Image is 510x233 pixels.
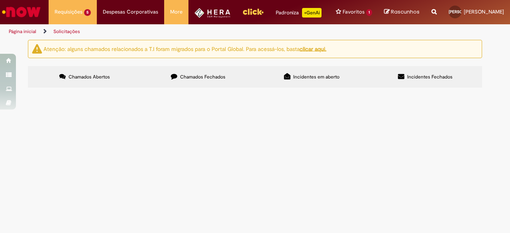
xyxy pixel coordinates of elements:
[407,74,453,80] span: Incidentes Fechados
[449,9,480,14] span: [PERSON_NAME]
[302,8,322,18] p: +GenAi
[391,8,420,16] span: Rascunhos
[180,74,226,80] span: Chamados Fechados
[55,8,82,16] span: Requisições
[366,9,372,16] span: 1
[194,8,231,18] img: HeraLogo.png
[170,8,182,16] span: More
[384,8,420,16] a: Rascunhos
[103,8,158,16] span: Despesas Corporativas
[242,6,264,18] img: click_logo_yellow_360x200.png
[300,45,326,52] a: clicar aqui.
[43,45,326,52] ng-bind-html: Atenção: alguns chamados relacionados a T.I foram migrados para o Portal Global. Para acessá-los,...
[69,74,110,80] span: Chamados Abertos
[53,28,80,35] a: Solicitações
[84,9,91,16] span: 5
[464,8,504,15] span: [PERSON_NAME]
[343,8,365,16] span: Favoritos
[6,24,334,39] ul: Trilhas de página
[1,4,42,20] img: ServiceNow
[9,28,36,35] a: Página inicial
[276,8,322,18] div: Padroniza
[293,74,339,80] span: Incidentes em aberto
